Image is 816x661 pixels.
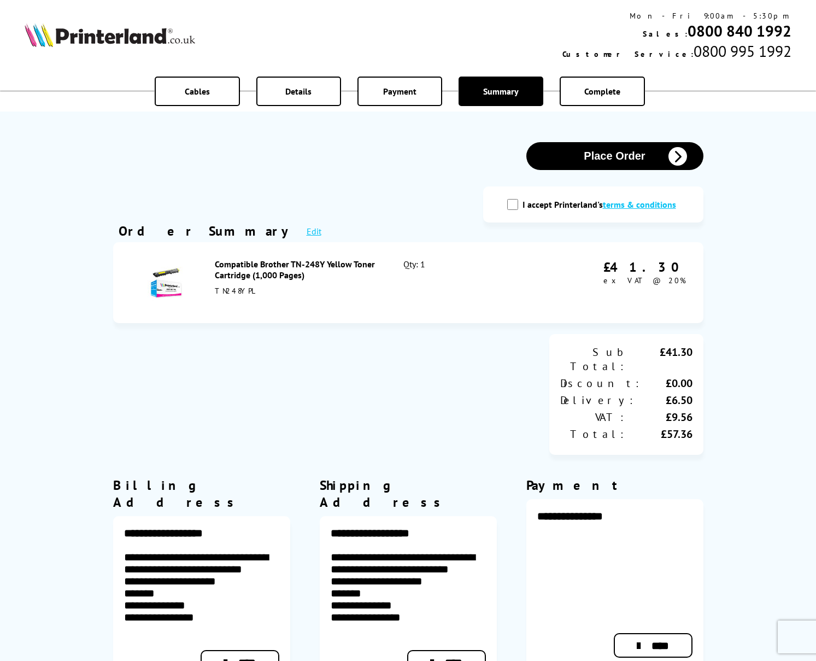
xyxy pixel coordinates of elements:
div: £6.50 [636,393,692,407]
img: Compatible Brother TN-248Y Yellow Toner Cartridge (1,000 Pages) [148,262,186,301]
div: Compatible Brother TN-248Y Yellow Toner Cartridge (1,000 Pages) [215,259,380,280]
span: Summary [483,86,519,97]
div: Discount: [560,376,642,390]
div: Shipping Address [320,477,497,511]
div: TN248YPL [215,286,380,296]
span: Customer Service: [562,49,694,59]
div: £41.30 [626,345,692,373]
span: Sales: [643,29,688,39]
div: Billing Address [113,477,290,511]
img: Printerland Logo [25,23,195,47]
span: Cables [185,86,210,97]
div: Order Summary [119,223,296,239]
a: Edit [307,226,321,237]
div: Delivery: [560,393,636,407]
div: Payment [526,477,703,494]
span: Complete [584,86,620,97]
div: £9.56 [626,410,692,424]
a: 0800 840 1992 [688,21,791,41]
span: Payment [383,86,416,97]
div: VAT: [560,410,626,424]
span: Details [285,86,312,97]
button: Place Order [526,142,703,170]
div: £57.36 [626,427,692,441]
label: I accept Printerland's [523,199,682,210]
span: 0800 995 1992 [694,41,791,61]
div: Sub Total: [560,345,626,373]
div: £41.30 [603,259,687,276]
a: modal_tc [603,199,676,210]
div: Total: [560,427,626,441]
span: ex VAT @ 20% [603,276,686,285]
div: Qty: 1 [403,259,516,307]
div: Mon - Fri 9:00am - 5:30pm [562,11,791,21]
div: £0.00 [642,376,692,390]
